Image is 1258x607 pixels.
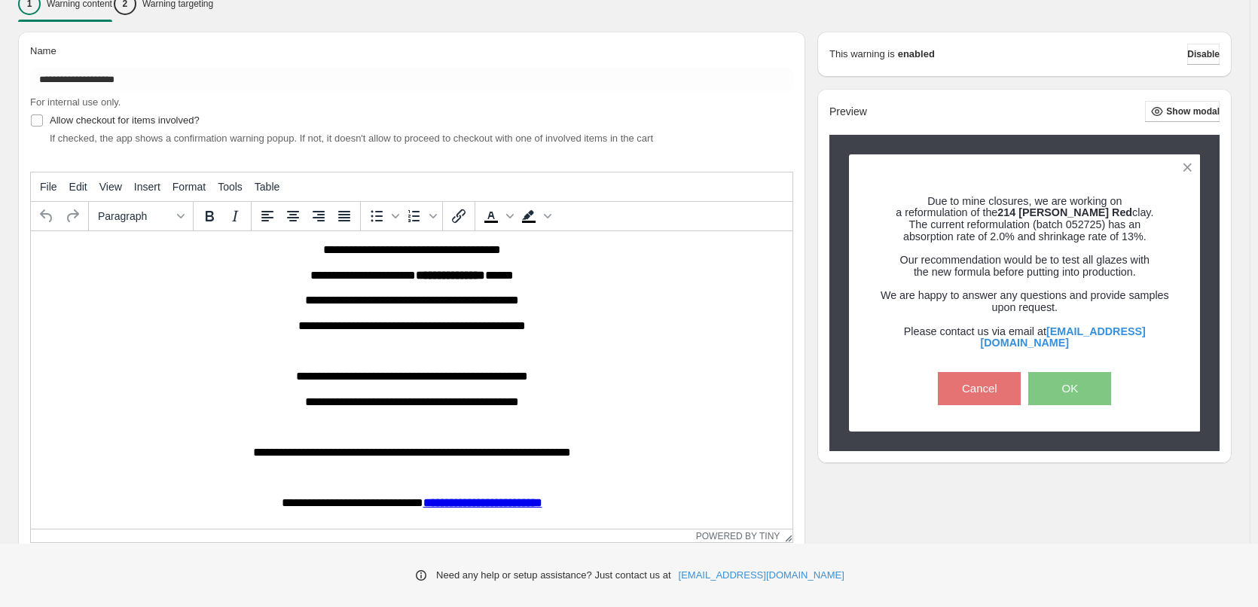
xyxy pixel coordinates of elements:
[1166,105,1220,117] span: Show modal
[679,568,844,583] a: [EMAIL_ADDRESS][DOMAIN_NAME]
[903,230,1147,242] span: absorption rate of 2.0% and shrinkage rate of 13%.
[904,325,1146,349] span: Please contact us via email at
[1145,101,1220,122] button: Show modal
[900,254,1150,266] span: Our recommendation would be to test all glazes with
[909,218,1141,230] span: The current reformulation (batch 052725) has an
[881,289,1169,313] span: We are happy to answer any questions and provide samples upon request.
[898,47,935,62] strong: enabled
[938,372,1021,405] button: Cancel
[1187,44,1220,65] button: Disable
[927,195,1122,207] span: Due to mine closures, we are working on
[1187,48,1220,60] span: Disable
[914,266,1136,278] span: the new formula before putting into production.
[829,105,867,118] h2: Preview
[896,206,1153,218] span: a reformulation of the clay.
[1028,372,1111,405] button: OK
[997,206,1132,218] strong: 214 [PERSON_NAME] Red
[981,325,1146,349] a: [EMAIL_ADDRESS][DOMAIN_NAME]
[829,47,895,62] p: This warning is
[6,12,756,279] body: Rich Text Area. Press ALT-0 for help.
